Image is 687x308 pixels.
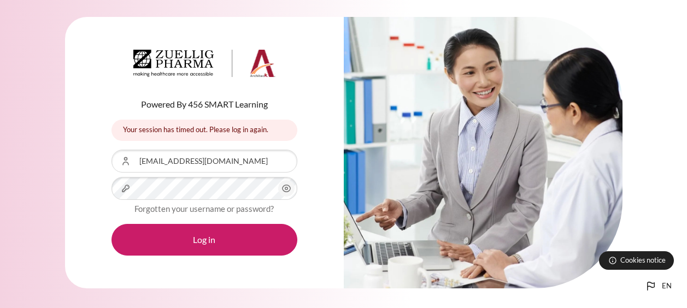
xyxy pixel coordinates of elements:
p: Powered By 456 SMART Learning [111,98,297,111]
input: Username or Email Address [111,150,297,173]
span: Cookies notice [620,255,666,265]
span: en [662,281,672,292]
button: Languages [640,275,676,297]
a: Architeck [133,50,275,81]
button: Cookies notice [599,251,674,270]
a: Forgotten your username or password? [134,204,274,214]
button: Log in [111,224,297,256]
img: Architeck [133,50,275,77]
div: Your session has timed out. Please log in again. [111,120,297,141]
